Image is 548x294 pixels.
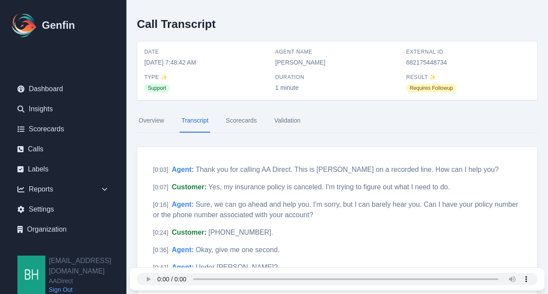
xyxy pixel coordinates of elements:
[406,48,530,55] span: External ID
[172,246,194,253] span: Agent :
[196,166,499,173] span: Thank you for calling AA Direct. This is [PERSON_NAME] on a recorded line. How can I help you?
[406,58,530,67] span: 682175448734
[208,183,450,191] span: Yes, my insurance policy is canceled. I'm trying to figure out what I need to do.
[137,109,166,133] a: Overview
[153,201,518,219] span: Sure, we can go ahead and help you. I'm sorry, but I can barely hear you. Can I have your policy ...
[275,58,399,67] span: [PERSON_NAME]
[208,229,273,236] span: [PHONE_NUMBER].
[172,183,207,191] span: Customer :
[137,109,538,133] nav: Tabs
[10,181,116,198] div: Reports
[49,277,126,285] span: AADirect
[153,229,168,236] span: [ 0:24 ]
[10,161,116,178] a: Labels
[406,74,530,81] span: Result ✨
[10,140,116,158] a: Calls
[10,80,116,98] a: Dashboard
[144,84,170,92] span: Support
[272,109,302,133] a: Validation
[144,48,268,55] span: Date
[172,201,194,208] span: Agent :
[172,229,207,236] span: Customer :
[275,48,399,55] span: Agent Name
[10,120,116,138] a: Scorecards
[153,246,168,253] span: [ 0:36 ]
[172,263,194,271] span: Agent :
[144,58,268,67] span: [DATE] 7:48:42 AM
[406,84,456,92] span: Requires Followup
[10,100,116,118] a: Insights
[153,201,168,208] span: [ 0:16 ]
[10,201,116,218] a: Settings
[153,264,168,271] span: [ 0:42 ]
[49,285,126,294] a: Sign Out
[196,263,278,271] span: Under [PERSON_NAME]?
[42,18,75,32] h1: Genfin
[10,221,116,238] a: Organization
[17,256,45,294] img: bhackett@aadirect.com
[224,109,259,133] a: Scorecards
[180,109,210,133] a: Transcript
[10,11,38,39] img: Logo
[172,166,194,173] span: Agent :
[144,74,268,81] span: Type ✨
[275,74,399,81] span: Duration
[153,166,168,173] span: [ 0:03 ]
[137,17,216,31] h2: Call Transcript
[196,246,280,253] span: Okay, give me one second.
[137,273,538,285] audio: Your browser does not support the audio element.
[49,256,126,277] h2: [EMAIL_ADDRESS][DOMAIN_NAME]
[275,83,399,92] span: 1 minute
[153,184,168,191] span: [ 0:07 ]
